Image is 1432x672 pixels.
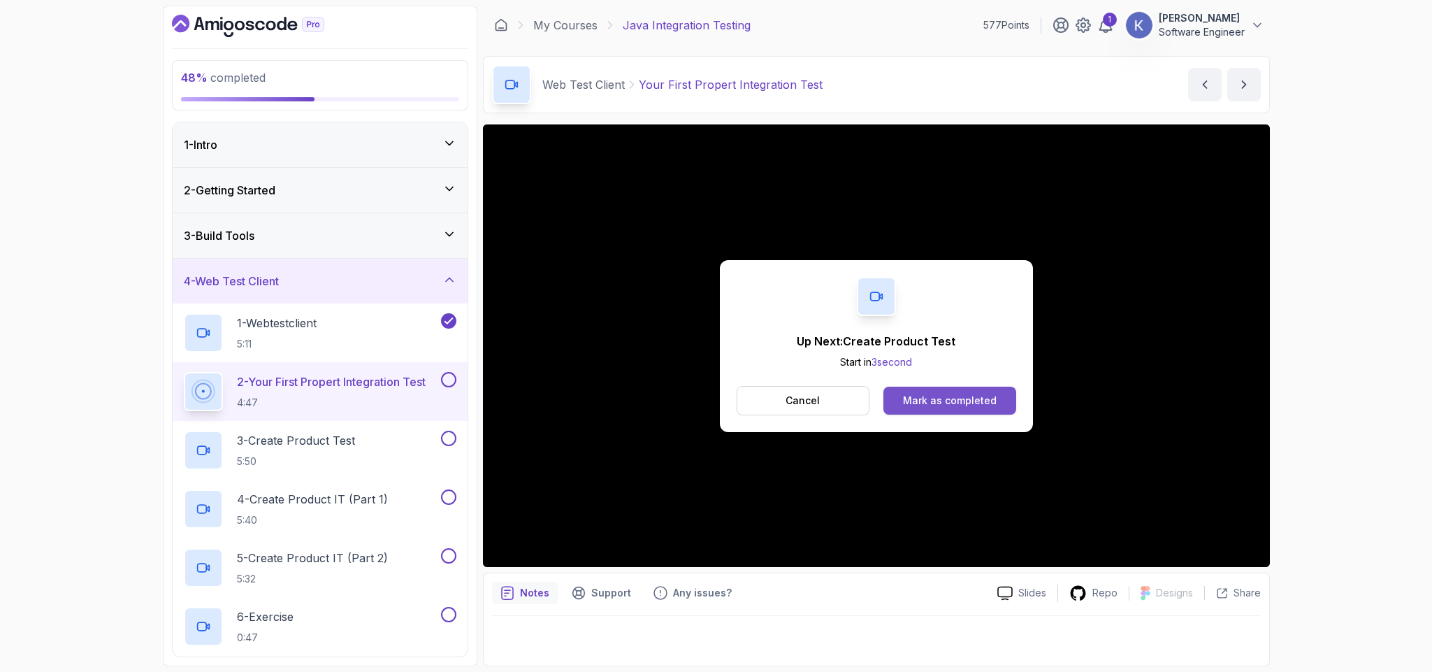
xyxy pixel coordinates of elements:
iframe: 2 - Your First Propert Integration Test [483,124,1270,567]
h3: 2 - Getting Started [184,182,275,199]
div: 1 [1103,13,1117,27]
button: 4-Web Test Client [173,259,468,303]
p: 2 - Your First Propert Integration Test [237,373,426,390]
span: completed [181,71,266,85]
button: Mark as completed [883,387,1015,415]
p: Your First Propert Integration Test [639,76,823,93]
span: 3 second [872,356,912,368]
button: next content [1227,68,1261,101]
h3: 1 - Intro [184,136,217,153]
a: 1 [1097,17,1114,34]
h3: 3 - Build Tools [184,227,254,244]
p: Repo [1092,586,1118,600]
button: Share [1204,586,1261,600]
a: Dashboard [172,15,356,37]
a: My Courses [533,17,598,34]
a: Repo [1058,585,1129,602]
p: Designs [1156,586,1193,600]
h3: 4 - Web Test Client [184,273,279,289]
a: Slides [986,586,1057,601]
span: 48 % [181,71,208,85]
button: Support button [563,582,639,604]
div: Mark as completed [903,394,997,408]
button: notes button [492,582,558,604]
p: 5:50 [237,455,355,469]
p: Start in [797,355,955,369]
button: 2-Your First Propert Integration Test4:47 [184,372,456,411]
p: 4:47 [237,396,426,410]
p: 6 - Exercise [237,608,294,625]
button: Feedback button [645,582,740,604]
p: Share [1234,586,1261,600]
img: user profile image [1126,12,1152,38]
p: Software Engineer [1159,25,1245,39]
p: Java Integration Testing [623,17,751,34]
p: 5:32 [237,572,388,586]
p: Cancel [786,394,820,408]
button: 3-Build Tools [173,213,468,258]
a: Dashboard [494,18,508,32]
p: Web Test Client [542,76,625,93]
button: 1-Webtestclient5:11 [184,313,456,352]
button: previous content [1188,68,1222,101]
p: 4 - Create Product IT (Part 1) [237,491,388,508]
p: 5 - Create Product IT (Part 2) [237,550,388,566]
p: 577 Points [983,18,1029,32]
button: 4-Create Product IT (Part 1)5:40 [184,489,456,529]
p: Any issues? [673,586,732,600]
p: 1 - Webtestclient [237,315,317,331]
p: 5:11 [237,337,317,351]
button: 3-Create Product Test5:50 [184,431,456,470]
button: 5-Create Product IT (Part 2)5:32 [184,548,456,587]
p: Notes [520,586,549,600]
button: 1-Intro [173,122,468,167]
p: Slides [1018,586,1046,600]
p: 0:47 [237,631,294,645]
button: user profile image[PERSON_NAME]Software Engineer [1125,11,1264,39]
p: Up Next: Create Product Test [797,333,955,350]
p: 5:40 [237,513,388,527]
button: 2-Getting Started [173,168,468,213]
p: 3 - Create Product Test [237,432,355,449]
button: Cancel [737,386,870,415]
button: 6-Exercise0:47 [184,607,456,646]
p: Support [591,586,631,600]
p: [PERSON_NAME] [1159,11,1245,25]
